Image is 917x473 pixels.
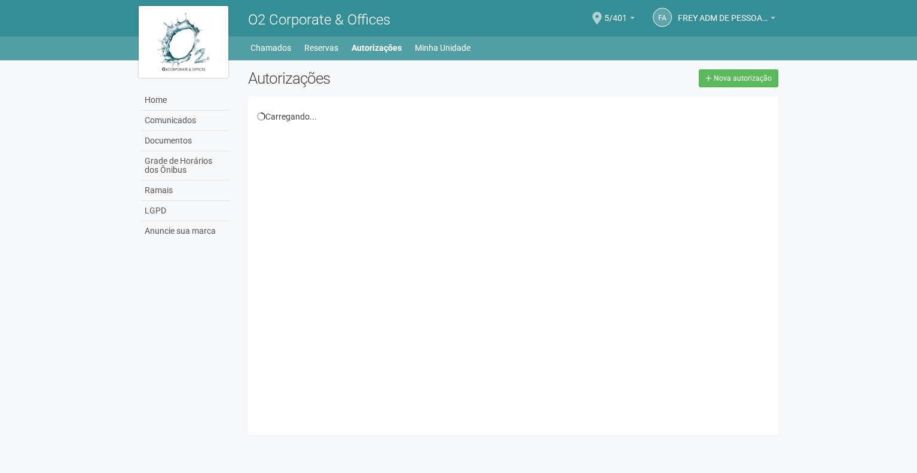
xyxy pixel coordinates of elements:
[678,2,768,23] span: FREY ADM DE PESSOAL LTDA
[699,69,778,87] a: Nova autorização
[604,2,627,23] span: 5/401
[142,201,230,221] a: LGPD
[142,181,230,201] a: Ramais
[142,90,230,111] a: Home
[142,131,230,151] a: Documentos
[139,6,228,78] img: logo.jpg
[142,111,230,131] a: Comunicados
[351,39,402,56] a: Autorizações
[142,221,230,241] a: Anuncie sua marca
[604,15,635,25] a: 5/401
[248,69,504,87] h2: Autorizações
[653,8,672,27] a: FA
[415,39,470,56] a: Minha Unidade
[142,151,230,181] a: Grade de Horários dos Ônibus
[304,39,338,56] a: Reservas
[257,111,769,122] div: Carregando...
[714,74,772,83] span: Nova autorização
[250,39,291,56] a: Chamados
[678,15,775,25] a: FREY ADM DE PESSOAL LTDA
[248,11,390,28] span: O2 Corporate & Offices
